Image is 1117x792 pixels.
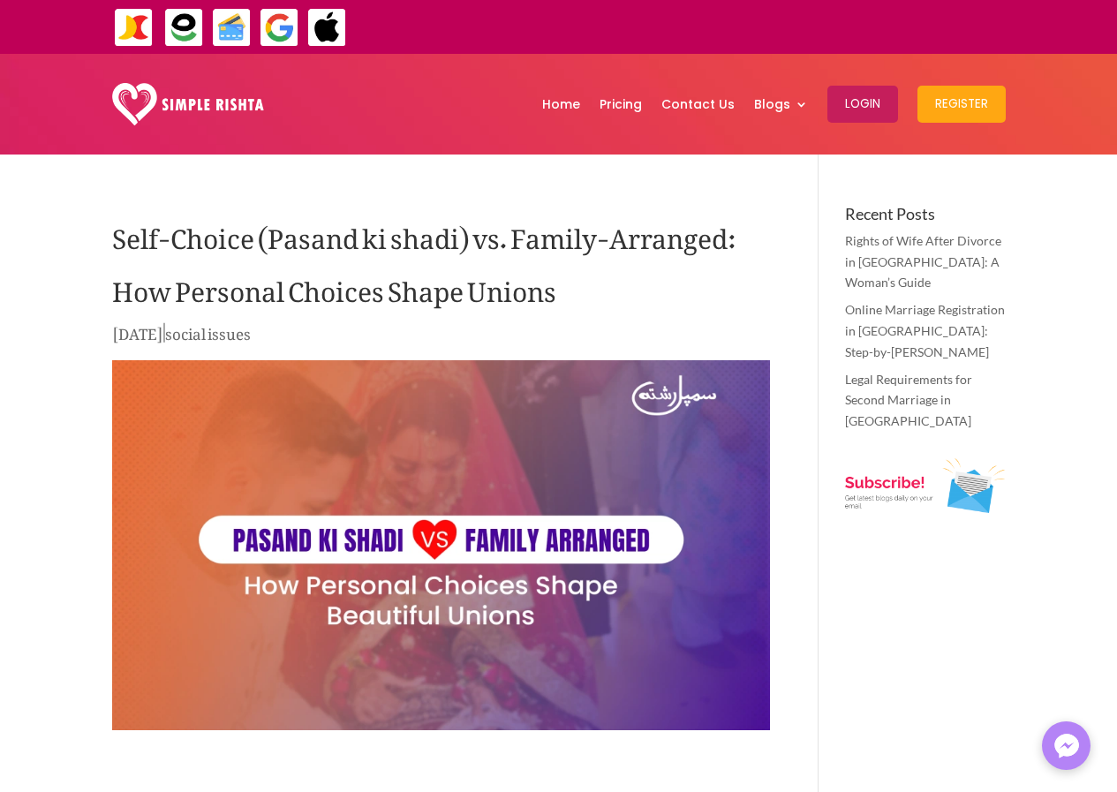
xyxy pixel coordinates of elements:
[164,8,204,48] img: EasyPaisa-icon
[827,58,898,150] a: Login
[165,312,251,349] a: social issues
[827,86,898,123] button: Login
[112,360,770,730] img: pasand ki shadi vs family arranged
[754,58,808,150] a: Blogs
[845,372,972,429] a: Legal Requirements for Second Marriage in [GEOGRAPHIC_DATA]
[112,312,163,349] span: [DATE]
[661,58,735,150] a: Contact Us
[845,233,1001,290] a: Rights of Wife After Divorce in [GEOGRAPHIC_DATA]: A Woman’s Guide
[600,58,642,150] a: Pricing
[307,8,347,48] img: ApplePay-icon
[212,8,252,48] img: Credit Cards
[845,206,1005,230] h4: Recent Posts
[260,8,299,48] img: GooglePay-icon
[114,8,154,48] img: JazzCash-icon
[917,58,1006,150] a: Register
[112,206,770,321] h1: Self-Choice (Pasand ki shadi) vs. Family-Arranged: How Personal Choices Shape Unions
[845,302,1005,359] a: Online Marriage Registration in [GEOGRAPHIC_DATA]: Step-by-[PERSON_NAME]
[542,58,580,150] a: Home
[1049,728,1084,764] img: Messenger
[917,86,1006,123] button: Register
[112,321,770,355] p: |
